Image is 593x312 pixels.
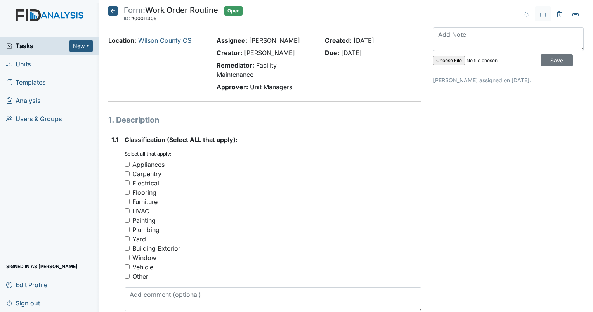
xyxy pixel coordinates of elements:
small: Select all that apply: [125,151,172,157]
button: New [69,40,93,52]
div: Appliances [132,160,165,169]
span: Sign out [6,297,40,309]
div: Plumbing [132,225,160,234]
p: [PERSON_NAME] assigned on [DATE]. [433,76,584,84]
div: Work Order Routine [124,6,218,23]
span: Analysis [6,95,41,107]
strong: Creator: [217,49,242,57]
span: [PERSON_NAME] [249,36,300,44]
span: [DATE] [354,36,374,44]
span: Classification (Select ALL that apply): [125,136,238,144]
span: [PERSON_NAME] [244,49,295,57]
div: Yard [132,234,146,244]
span: Signed in as [PERSON_NAME] [6,260,78,272]
div: Furniture [132,197,158,206]
input: Other [125,274,130,279]
span: Templates [6,76,46,88]
input: Flooring [125,190,130,195]
div: Flooring [132,188,156,197]
strong: Location: [108,36,136,44]
span: Edit Profile [6,279,47,291]
span: Open [224,6,243,16]
h1: 1. Description [108,114,421,126]
div: Painting [132,216,156,225]
input: Furniture [125,199,130,204]
span: Units [6,58,31,70]
span: #00011305 [131,16,156,21]
input: Carpentry [125,171,130,176]
div: Electrical [132,179,159,188]
input: Building Exterior [125,246,130,251]
input: Yard [125,236,130,241]
div: Other [132,272,148,281]
span: ID: [124,16,130,21]
strong: Created: [325,36,352,44]
span: Form: [124,5,145,15]
div: Carpentry [132,169,161,179]
div: Building Exterior [132,244,180,253]
div: Window [132,253,156,262]
input: HVAC [125,208,130,213]
strong: Assignee: [217,36,247,44]
span: Users & Groups [6,113,62,125]
a: Wilson County CS [138,36,191,44]
input: Save [541,54,573,66]
strong: Remediator: [217,61,254,69]
label: 1.1 [111,135,118,144]
input: Appliances [125,162,130,167]
span: [DATE] [341,49,362,57]
div: HVAC [132,206,149,216]
input: Plumbing [125,227,130,232]
input: Vehicle [125,264,130,269]
input: Window [125,255,130,260]
strong: Due: [325,49,339,57]
a: Tasks [6,41,69,50]
span: Unit Managers [250,83,292,91]
strong: Approver: [217,83,248,91]
input: Electrical [125,180,130,185]
input: Painting [125,218,130,223]
div: Vehicle [132,262,153,272]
